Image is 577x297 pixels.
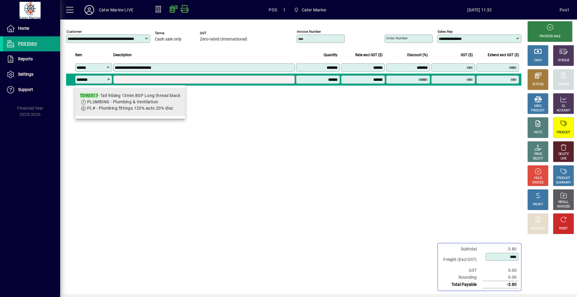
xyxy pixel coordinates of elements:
div: RESET [559,226,568,231]
td: -3.80 [483,281,519,288]
div: CHEQUE [558,58,569,63]
span: Reports [18,56,33,61]
mat-label: Order number [386,36,408,40]
div: Cater Marine LIVE [99,5,133,15]
span: Cater Marine [302,5,326,15]
span: Discount (%) [407,52,428,58]
a: Home [3,21,60,36]
div: HOLD [534,176,542,180]
div: LINE [560,156,566,161]
td: Total Payable [440,281,483,288]
div: INVOICES [557,205,570,209]
span: POS [269,5,277,15]
div: DISCOUNT [531,226,545,231]
div: ACCOUNT [557,108,570,113]
div: PRICE [534,152,542,156]
span: PLUMBING - Plumbing & Ventilation [87,99,158,104]
span: Rate excl GST ($) [355,52,383,58]
div: MISC [534,104,542,108]
div: PRODUCT [557,130,570,135]
div: PROFIT [533,202,543,207]
div: Pos1 [560,5,569,15]
mat-label: Customer [66,29,82,34]
span: PL# - Plumbing fittings 120% auto 20% disc [87,106,173,111]
span: Extend excl GST ($) [488,52,519,58]
span: [DATE] 11:32 [400,5,560,15]
a: Settings [3,67,60,82]
span: POS Entry [18,41,37,46]
div: PRODUCT [531,108,545,113]
div: DELETE [558,152,569,156]
div: RECALL [558,200,569,205]
mat-label: Invoice number [297,29,321,34]
div: EFTPOS [533,82,544,87]
span: Zero-rated (International) [200,37,247,42]
span: GST ($) [461,52,473,58]
div: - Tail 90deg 13mm BSP Long thread black [80,92,180,99]
td: Freight (Excl GST) [440,253,483,267]
div: SUMMARY [556,180,571,185]
a: Reports [3,52,60,67]
td: Rounding [440,274,483,281]
div: NOTE [534,130,542,135]
span: Terms [155,31,191,35]
button: Profile [80,5,99,15]
span: Support [18,87,33,92]
span: Cater Marine [292,5,329,15]
em: TD90517 [80,93,98,98]
span: GST [200,31,247,35]
div: PROCESS SALE [539,34,560,39]
td: 0.00 [483,274,519,281]
div: CHARGE [558,82,569,87]
span: Home [18,26,29,31]
div: CASH [534,58,542,63]
td: GST [440,267,483,274]
span: Settings [18,72,33,77]
td: Subtotal [440,246,483,253]
span: Item [75,52,82,58]
div: PRODUCT [557,176,570,180]
td: -3.80 [483,246,519,253]
span: Cash sale only [155,37,182,42]
span: Quantity [324,52,337,58]
div: GL [562,104,566,108]
div: SELECT [533,156,543,161]
a: Support [3,82,60,97]
td: 0.00 [483,267,519,274]
mat-label: Sales rep [438,29,453,34]
span: Description [113,52,132,58]
div: INVOICE [532,180,543,185]
mat-option: TD90517 - Tail 90deg 13mm BSP Long thread black [75,88,185,116]
span: 1 [283,5,285,15]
